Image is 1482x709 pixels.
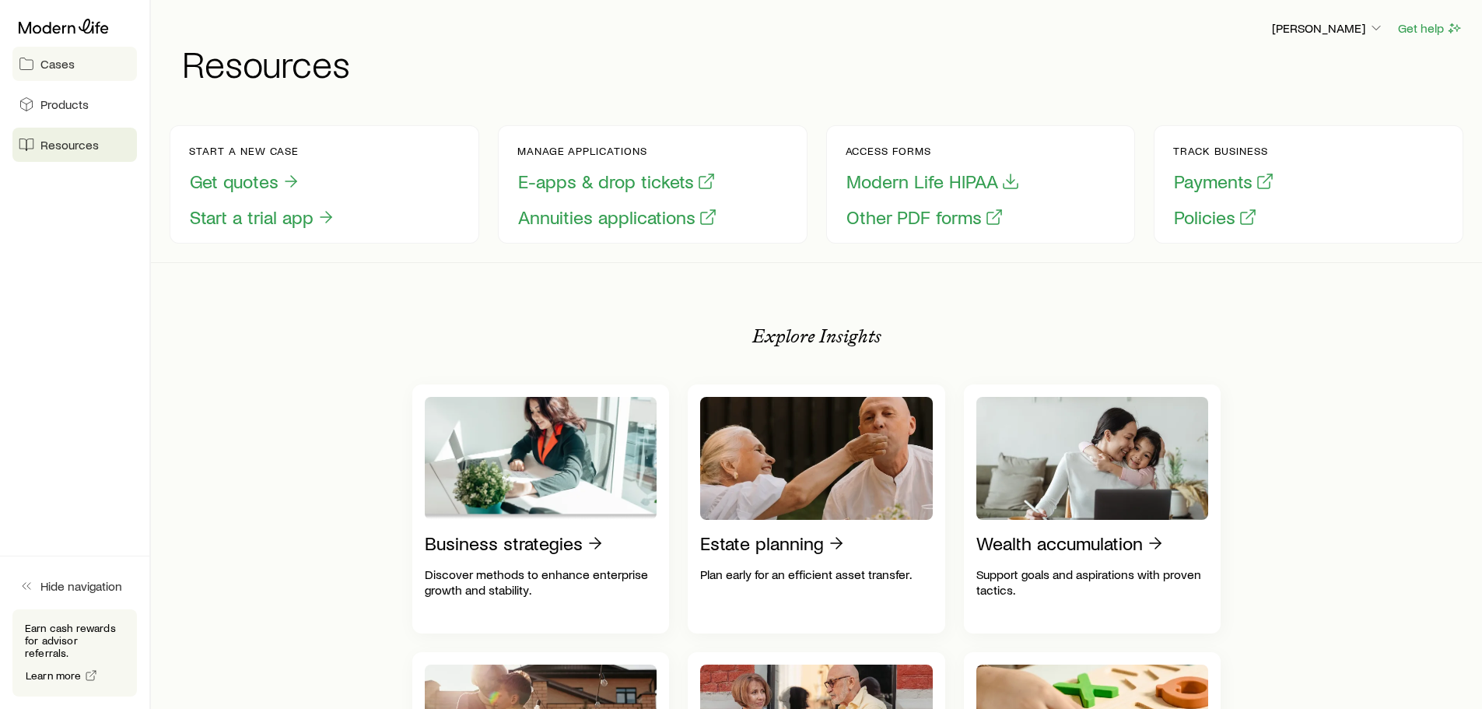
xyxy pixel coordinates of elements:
a: Products [12,87,137,121]
p: Track business [1173,145,1275,157]
button: Annuities applications [517,205,718,230]
button: Modern Life HIPAA [846,170,1021,194]
button: Payments [1173,170,1275,194]
span: Cases [40,56,75,72]
p: Discover methods to enhance enterprise growth and stability. [425,567,657,598]
p: Explore Insights [752,325,881,347]
p: Business strategies [425,532,583,554]
button: Get help [1397,19,1463,37]
a: Resources [12,128,137,162]
a: Wealth accumulationSupport goals and aspirations with proven tactics. [964,384,1221,634]
button: Other PDF forms [846,205,1004,230]
p: Wealth accumulation [976,532,1143,554]
p: Plan early for an efficient asset transfer. [700,567,933,582]
p: Access forms [846,145,1021,157]
a: Cases [12,47,137,81]
span: Learn more [26,670,82,681]
img: Estate planning [700,397,933,520]
span: Resources [40,137,99,153]
img: Wealth accumulation [976,397,1209,520]
p: Manage applications [517,145,718,157]
button: Get quotes [189,170,301,194]
span: Hide navigation [40,578,122,594]
p: Start a new case [189,145,336,157]
span: Products [40,97,89,112]
p: [PERSON_NAME] [1272,20,1384,36]
div: Earn cash rewards for advisor referrals.Learn more [12,609,137,697]
button: Policies [1173,205,1258,230]
p: Earn cash rewards for advisor referrals. [25,622,124,659]
a: Estate planningPlan early for an efficient asset transfer. [688,384,945,634]
img: Business strategies [425,397,657,520]
p: Support goals and aspirations with proven tactics. [976,567,1209,598]
button: [PERSON_NAME] [1271,19,1385,38]
button: E-apps & drop tickets [517,170,716,194]
p: Estate planning [700,532,824,554]
a: Business strategiesDiscover methods to enhance enterprise growth and stability. [412,384,670,634]
h1: Resources [182,44,1463,82]
button: Hide navigation [12,569,137,603]
button: Start a trial app [189,205,336,230]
